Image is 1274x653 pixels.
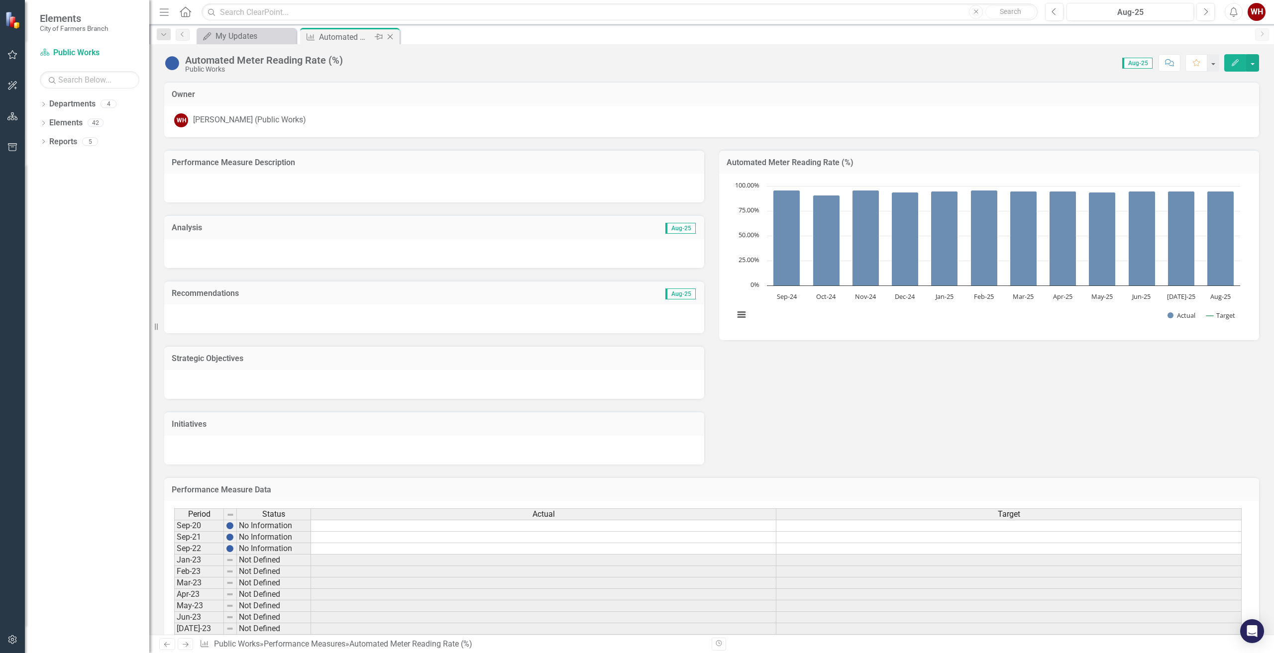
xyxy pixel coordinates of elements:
[226,602,234,610] img: 8DAGhfEEPCf229AAAAAElFTkSuQmCC
[237,566,311,577] td: Not Defined
[172,158,697,167] h3: Performance Measure Description
[998,510,1020,519] span: Target
[1167,292,1195,301] text: [DATE]-25
[174,555,224,566] td: Jan-23
[226,590,234,598] img: 8DAGhfEEPCf229AAAAAElFTkSuQmCC
[532,510,555,519] span: Actual
[174,577,224,589] td: Mar-23
[1207,191,1234,286] path: Aug-25, 95. Actual.
[237,577,311,589] td: Not Defined
[665,288,696,299] span: Aug-25
[1206,311,1236,320] button: Show Target
[226,579,234,587] img: 8DAGhfEEPCf229AAAAAElFTkSuQmCC
[935,292,954,301] text: Jan-25
[214,639,260,649] a: Public Works
[735,181,759,189] text: 100.00%
[1070,6,1190,18] div: Aug-25
[172,90,1252,99] h3: Owner
[226,556,234,564] img: 8DAGhfEEPCf229AAAAAElFTkSuQmCC
[88,119,104,127] div: 42
[226,567,234,575] img: 8DAGhfEEPCf229AAAAAElFTkSuQmCC
[49,98,96,110] a: Departments
[727,158,1252,167] h3: Automated Meter Reading Rate (%)
[40,71,139,89] input: Search Below...
[193,114,306,126] div: [PERSON_NAME] (Public Works)
[750,280,759,289] text: 0%
[816,292,836,301] text: Oct-24
[1122,58,1153,69] span: Aug-25
[237,532,311,543] td: No Information
[1129,191,1156,286] path: Jun-25, 95. Actual.
[985,5,1035,19] button: Search
[735,308,748,322] button: View chart menu, Chart
[164,55,180,71] img: No Information
[349,639,472,649] div: Automated Meter Reading Rate (%)
[226,613,234,621] img: 8DAGhfEEPCf229AAAAAElFTkSuQmCC
[40,47,139,59] a: Public Works
[4,10,23,30] img: ClearPoint Strategy
[174,543,224,555] td: Sep-22
[202,3,1038,21] input: Search ClearPoint...
[262,510,285,519] span: Status
[729,181,1245,330] svg: Interactive chart
[199,30,294,42] a: My Updates
[174,600,224,612] td: May-23
[174,589,224,600] td: Apr-23
[852,190,879,286] path: Nov-24, 96. Actual.
[1240,619,1264,643] div: Open Intercom Messenger
[172,223,430,232] h3: Analysis
[237,543,311,555] td: No Information
[172,485,1252,494] h3: Performance Measure Data
[1168,311,1195,320] button: Show Actual
[777,292,797,301] text: Sep-24
[172,420,697,429] h3: Initiatives
[1013,292,1034,301] text: Mar-25
[1050,191,1076,286] path: Apr-25, 95. Actual.
[237,612,311,623] td: Not Defined
[49,117,83,129] a: Elements
[739,230,759,239] text: 50.00%
[773,190,800,286] path: Sep-24, 96. Actual.
[174,532,224,543] td: Sep-21
[1210,292,1231,301] text: Aug-25
[1053,292,1072,301] text: Apr-25
[172,354,697,363] h3: Strategic Objectives
[49,136,77,148] a: Reports
[1066,3,1194,21] button: Aug-25
[188,510,211,519] span: Period
[226,533,234,541] img: BgCOk07PiH71IgAAAABJRU5ErkJggg==
[892,192,919,286] path: Dec-24, 94. Actual.
[237,520,311,532] td: No Information
[237,555,311,566] td: Not Defined
[237,589,311,600] td: Not Defined
[1010,191,1037,286] path: Mar-25, 95. Actual.
[264,639,345,649] a: Performance Measures
[40,24,108,32] small: City of Farmers Branch
[931,191,958,286] path: Jan-25, 95. Actual.
[237,600,311,612] td: Not Defined
[855,292,876,301] text: Nov-24
[974,292,994,301] text: Feb-25
[200,639,704,650] div: » »
[215,30,294,42] div: My Updates
[729,181,1249,330] div: Chart. Highcharts interactive chart.
[174,612,224,623] td: Jun-23
[185,55,343,66] div: Automated Meter Reading Rate (%)
[319,31,372,43] div: Automated Meter Reading Rate (%)
[1248,3,1266,21] button: WH
[226,511,234,519] img: 8DAGhfEEPCf229AAAAAElFTkSuQmCC
[226,545,234,553] img: BgCOk07PiH71IgAAAABJRU5ErkJggg==
[1131,292,1151,301] text: Jun-25
[971,190,998,286] path: Feb-25, 96. Actual.
[773,190,1234,286] g: Actual, series 1 of 2. Bar series with 12 bars.
[174,623,224,635] td: [DATE]-23
[1000,7,1021,15] span: Search
[101,100,116,108] div: 4
[174,113,188,127] div: WH
[82,137,98,146] div: 5
[813,195,840,286] path: Oct-24, 91. Actual.
[185,66,343,73] div: Public Works
[739,255,759,264] text: 25.00%
[226,522,234,530] img: BgCOk07PiH71IgAAAABJRU5ErkJggg==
